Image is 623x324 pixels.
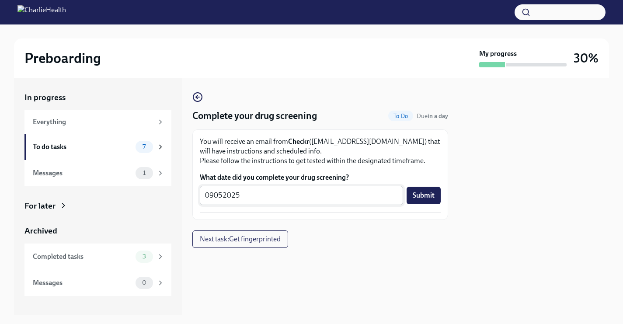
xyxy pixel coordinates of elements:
span: 0 [137,279,152,286]
span: September 5th, 2025 09:00 [417,112,448,120]
a: Completed tasks3 [24,244,171,270]
button: Submit [407,187,441,204]
a: For later [24,200,171,212]
div: To do tasks [33,142,132,152]
h3: 30% [574,50,599,66]
span: 1 [138,170,151,176]
a: Everything [24,110,171,134]
textarea: 09052025 [205,190,398,201]
span: 7 [137,143,151,150]
p: You will receive an email from ([EMAIL_ADDRESS][DOMAIN_NAME]) that will have instructions and sch... [200,137,441,166]
div: Everything [33,117,153,127]
button: Next task:Get fingerprinted [192,230,288,248]
label: What date did you complete your drug screening? [200,173,441,182]
strong: Checkr [288,137,309,146]
a: Archived [24,225,171,237]
span: 3 [137,253,151,260]
strong: My progress [479,49,517,59]
div: Completed tasks [33,252,132,261]
h4: Complete your drug screening [192,109,317,122]
span: Submit [413,191,435,200]
span: Due [417,112,448,120]
span: Next task : Get fingerprinted [200,235,281,244]
img: CharlieHealth [17,5,66,19]
a: Messages1 [24,160,171,186]
div: Messages [33,168,132,178]
h2: Preboarding [24,49,101,67]
a: In progress [24,92,171,103]
a: Messages0 [24,270,171,296]
span: To Do [388,113,413,119]
strong: in a day [428,112,448,120]
div: For later [24,200,56,212]
a: To do tasks7 [24,134,171,160]
div: Messages [33,278,132,288]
